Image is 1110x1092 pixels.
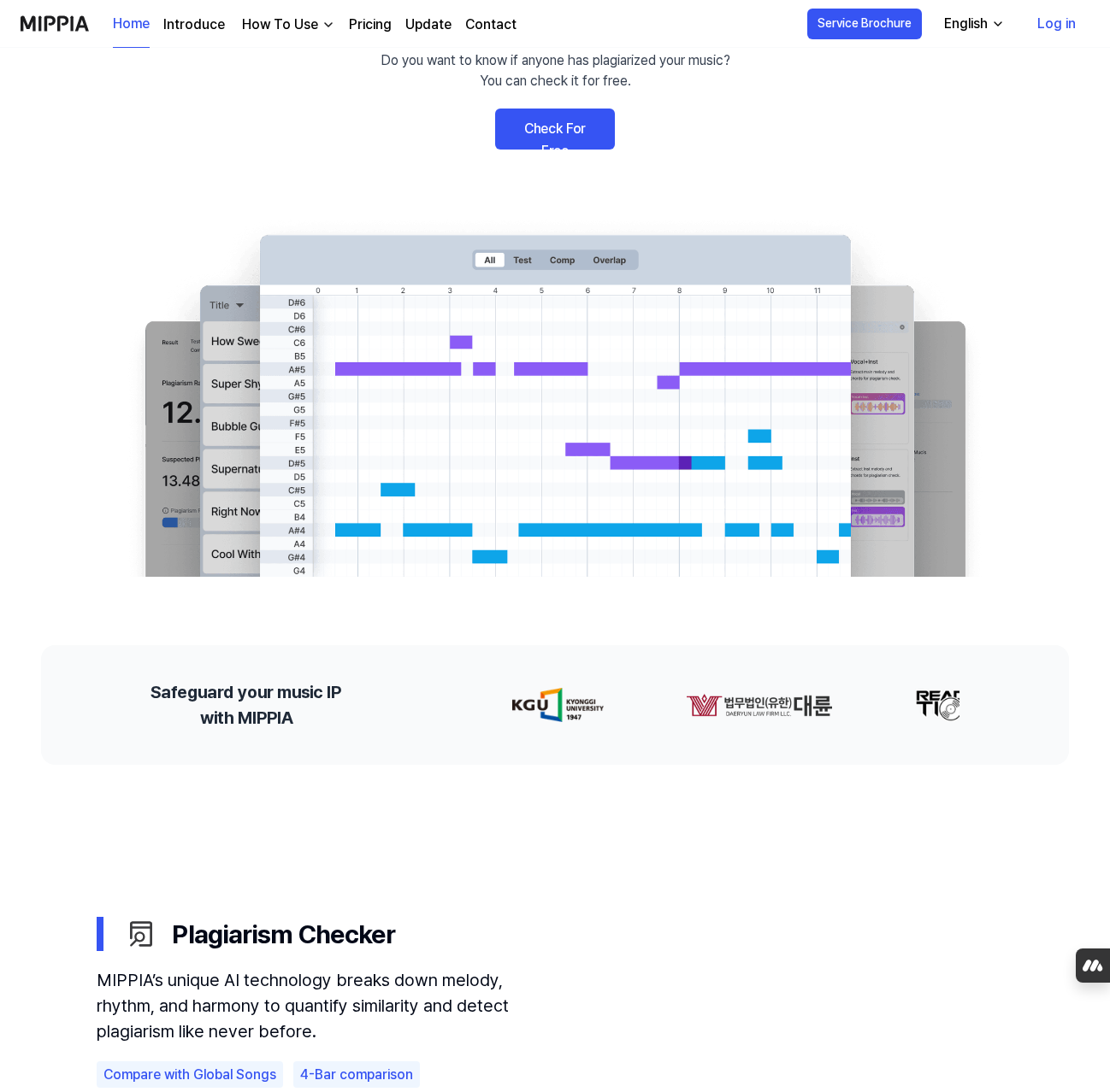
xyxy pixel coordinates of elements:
[293,1061,420,1089] div: 4-Bar comparison
[322,18,335,32] img: down
[163,15,225,35] a: Introduce
[511,688,602,722] img: partner-logo-0
[941,14,991,34] div: English
[124,915,1013,954] div: Plagiarism Checker
[930,7,1015,41] button: English
[239,15,322,35] div: How To Use
[684,688,831,722] img: partner-logo-1
[239,15,335,35] button: How To Use
[465,15,517,35] a: Contact
[913,688,980,722] img: partner-logo-2
[97,1061,283,1089] div: Compare with Global Songs
[378,30,732,91] div: Do you need a plagiarism check before releasing an album? Do you want to know if anyone has plagi...
[110,218,1000,577] img: main Image
[151,679,341,731] h2: Safeguard your music IP with MIPPIA
[349,15,392,35] a: Pricing
[405,15,452,35] a: Update
[807,9,922,39] button: Service Brochure
[495,109,615,150] a: Check For Free
[97,901,1013,967] button: Plagiarism Checker
[97,967,558,1044] div: MIPPIA’s unique AI technology breaks down melody, rhythm, and harmony to quantify similarity and ...
[113,1,150,48] a: Home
